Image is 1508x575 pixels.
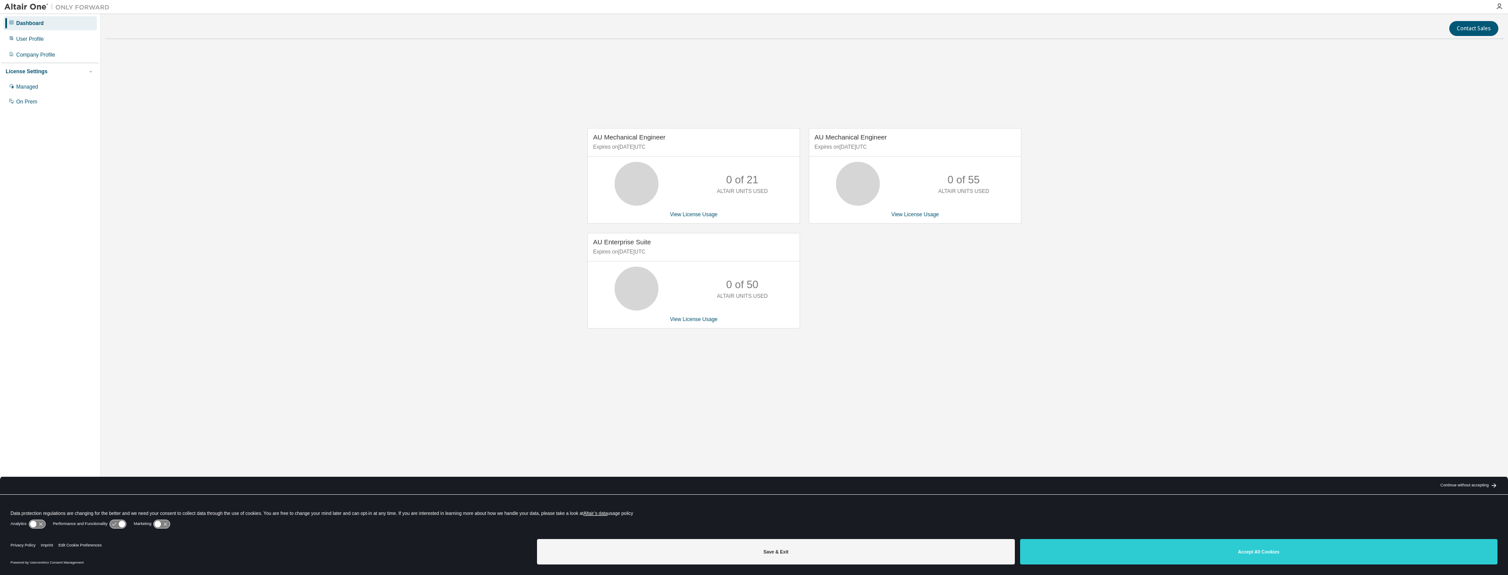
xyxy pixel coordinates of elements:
div: License Settings [6,68,47,75]
div: Company Profile [16,51,55,58]
p: ALTAIR UNITS USED [717,188,768,195]
span: AU Enterprise Suite [593,238,651,246]
a: View License Usage [670,316,718,322]
p: 0 of 50 [726,277,758,292]
div: Dashboard [16,20,44,27]
span: AU Mechanical Engineer [593,133,665,141]
p: Expires on [DATE] UTC [814,143,1014,151]
div: Managed [16,83,38,90]
p: Expires on [DATE] UTC [593,248,792,256]
p: 0 of 55 [948,172,980,187]
p: ALTAIR UNITS USED [717,293,768,300]
div: User Profile [16,36,44,43]
button: Contact Sales [1449,21,1498,36]
img: Altair One [4,3,114,11]
a: View License Usage [670,211,718,218]
p: Expires on [DATE] UTC [593,143,792,151]
div: On Prem [16,98,37,105]
span: AU Mechanical Engineer [814,133,887,141]
a: View License Usage [891,211,939,218]
p: 0 of 21 [726,172,758,187]
p: ALTAIR UNITS USED [938,188,989,195]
